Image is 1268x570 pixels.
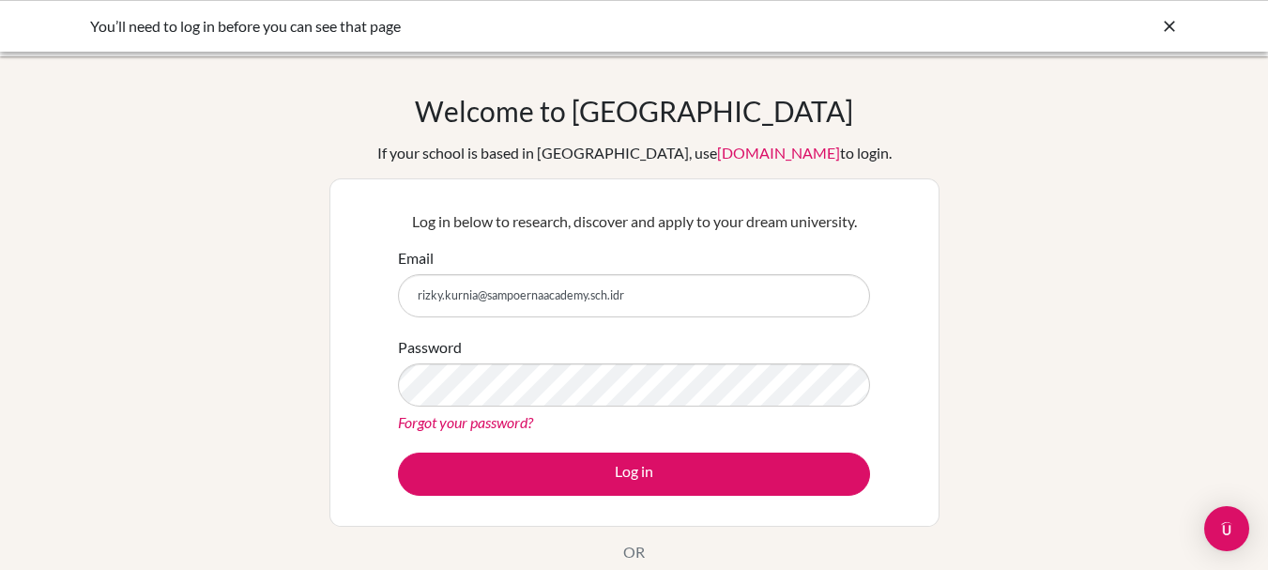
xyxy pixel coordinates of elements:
[377,142,892,164] div: If your school is based in [GEOGRAPHIC_DATA], use to login.
[90,15,897,38] div: You’ll need to log in before you can see that page
[398,247,434,270] label: Email
[398,336,462,359] label: Password
[717,144,840,162] a: [DOMAIN_NAME]
[398,210,870,233] p: Log in below to research, discover and apply to your dream university.
[623,541,645,563] p: OR
[415,94,853,128] h1: Welcome to [GEOGRAPHIC_DATA]
[1204,506,1249,551] div: Open Intercom Messenger
[398,413,533,431] a: Forgot your password?
[398,453,870,496] button: Log in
